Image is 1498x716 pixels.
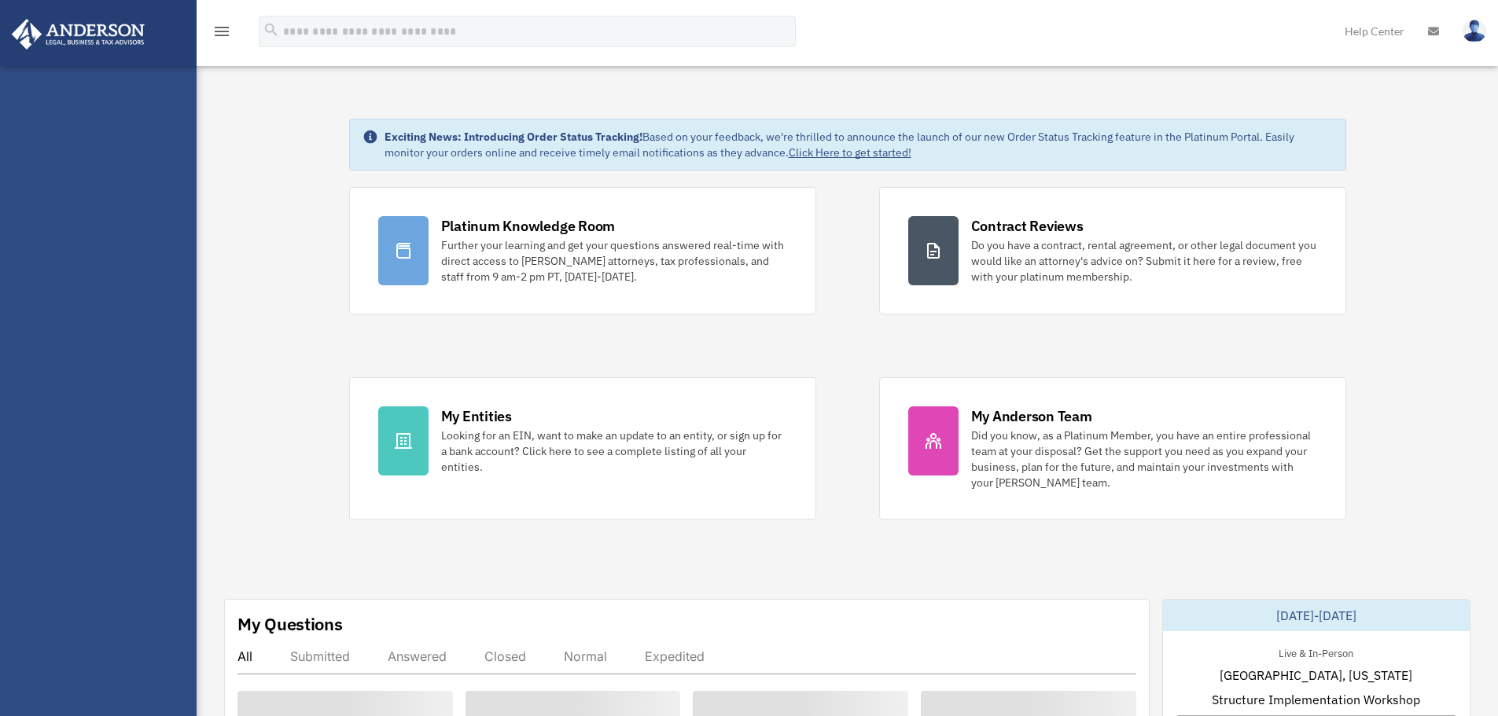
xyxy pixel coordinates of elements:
[349,187,816,314] a: Platinum Knowledge Room Further your learning and get your questions answered real-time with dire...
[1212,690,1420,709] span: Structure Implementation Workshop
[388,648,447,664] div: Answered
[385,130,642,144] strong: Exciting News: Introducing Order Status Tracking!
[1266,644,1366,660] div: Live & In-Person
[971,237,1317,285] div: Do you have a contract, rental agreement, or other legal document you would like an attorney's ad...
[441,237,787,285] div: Further your learning and get your questions answered real-time with direct access to [PERSON_NAM...
[879,377,1346,520] a: My Anderson Team Did you know, as a Platinum Member, you have an entire professional team at your...
[1220,666,1412,685] span: [GEOGRAPHIC_DATA], [US_STATE]
[7,19,149,50] img: Anderson Advisors Platinum Portal
[212,28,231,41] a: menu
[385,129,1333,160] div: Based on your feedback, we're thrilled to announce the launch of our new Order Status Tracking fe...
[484,648,526,664] div: Closed
[971,406,1092,426] div: My Anderson Team
[1463,20,1486,42] img: User Pic
[564,648,607,664] div: Normal
[879,187,1346,314] a: Contract Reviews Do you have a contract, rental agreement, or other legal document you would like...
[349,377,816,520] a: My Entities Looking for an EIN, want to make an update to an entity, or sign up for a bank accoun...
[212,22,231,41] i: menu
[237,612,343,636] div: My Questions
[441,428,787,475] div: Looking for an EIN, want to make an update to an entity, or sign up for a bank account? Click her...
[645,648,705,664] div: Expedited
[290,648,350,664] div: Submitted
[263,21,280,39] i: search
[441,406,512,426] div: My Entities
[789,145,911,160] a: Click Here to get started!
[237,648,252,664] div: All
[971,216,1084,236] div: Contract Reviews
[441,216,616,236] div: Platinum Knowledge Room
[1163,600,1470,631] div: [DATE]-[DATE]
[971,428,1317,490] div: Did you know, as a Platinum Member, you have an entire professional team at your disposal? Get th...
